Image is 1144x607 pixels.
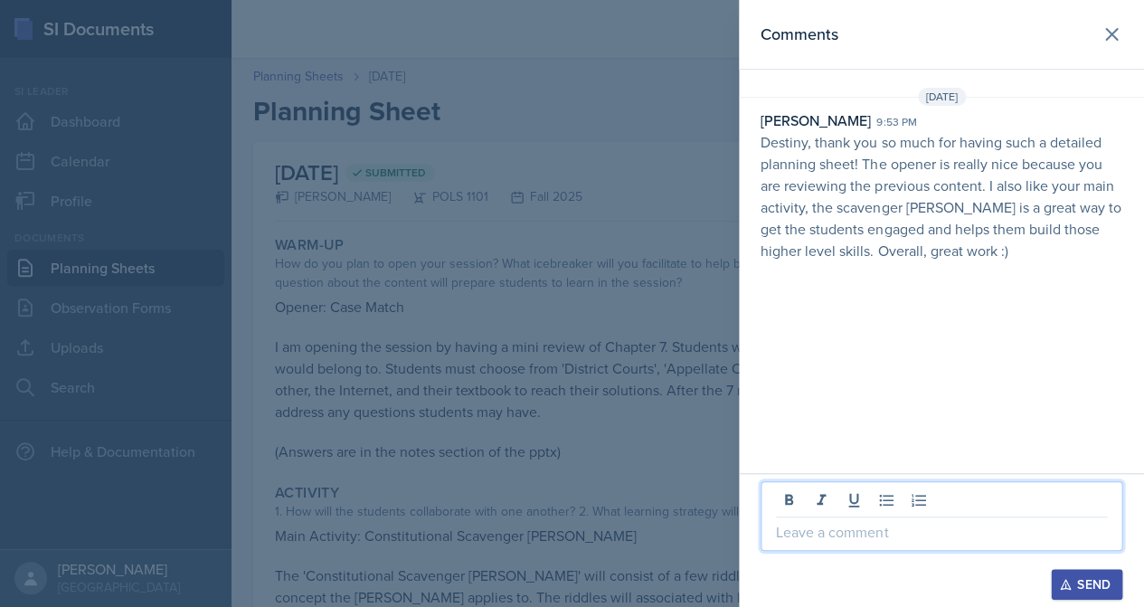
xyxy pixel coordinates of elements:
p: Destiny, thank you so much for having such a detailed planning sheet! The opener is really nice b... [761,131,1122,261]
button: Send [1051,569,1122,600]
div: [PERSON_NAME] [761,109,871,131]
div: Send [1063,577,1111,592]
div: 9:53 pm [876,114,916,130]
span: [DATE] [918,88,966,106]
h2: Comments [761,22,838,47]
